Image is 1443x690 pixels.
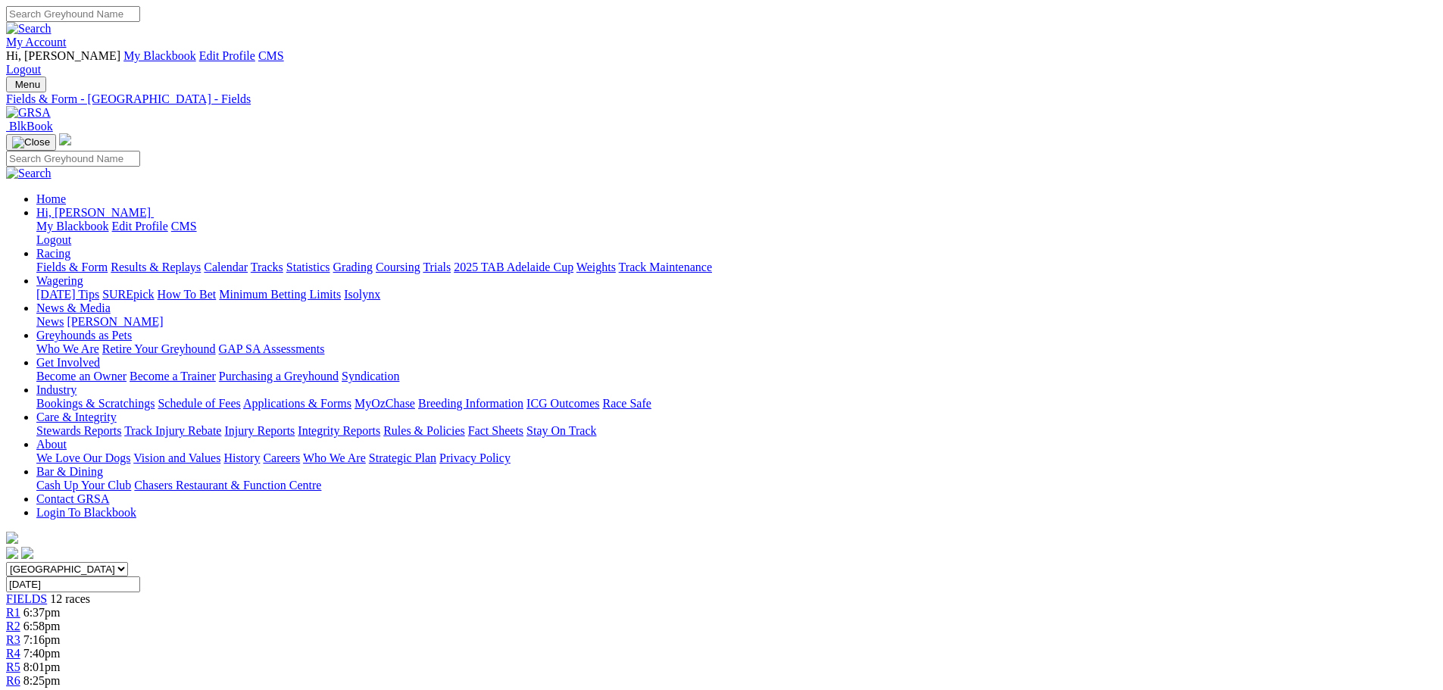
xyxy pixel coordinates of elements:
a: Breeding Information [418,397,523,410]
a: GAP SA Assessments [219,342,325,355]
a: Calendar [204,261,248,273]
span: 7:16pm [23,633,61,646]
a: Syndication [342,370,399,382]
a: R2 [6,620,20,632]
a: About [36,438,67,451]
a: Chasers Restaurant & Function Centre [134,479,321,492]
a: SUREpick [102,288,154,301]
a: MyOzChase [355,397,415,410]
a: Racing [36,247,70,260]
button: Toggle navigation [6,134,56,151]
a: Hi, [PERSON_NAME] [36,206,154,219]
input: Select date [6,576,140,592]
a: My Account [6,36,67,48]
a: CMS [258,49,284,62]
a: News & Media [36,301,111,314]
a: Retire Your Greyhound [102,342,216,355]
a: History [223,451,260,464]
a: Become an Owner [36,370,126,382]
a: 2025 TAB Adelaide Cup [454,261,573,273]
span: 6:37pm [23,606,61,619]
a: Schedule of Fees [158,397,240,410]
a: Track Maintenance [619,261,712,273]
div: About [36,451,1437,465]
a: Applications & Forms [243,397,351,410]
a: Become a Trainer [130,370,216,382]
a: ICG Outcomes [526,397,599,410]
button: Toggle navigation [6,76,46,92]
a: Bar & Dining [36,465,103,478]
a: My Blackbook [123,49,196,62]
div: Care & Integrity [36,424,1437,438]
a: Rules & Policies [383,424,465,437]
span: Hi, [PERSON_NAME] [36,206,151,219]
a: Who We Are [36,342,99,355]
a: Logout [6,63,41,76]
a: Contact GRSA [36,492,109,505]
a: R3 [6,633,20,646]
div: Racing [36,261,1437,274]
a: Fact Sheets [468,424,523,437]
div: Industry [36,397,1437,411]
a: Race Safe [602,397,651,410]
a: CMS [171,220,197,233]
a: How To Bet [158,288,217,301]
a: Stay On Track [526,424,596,437]
a: Stewards Reports [36,424,121,437]
a: Privacy Policy [439,451,511,464]
a: FIELDS [6,592,47,605]
a: Careers [263,451,300,464]
div: Bar & Dining [36,479,1437,492]
a: Minimum Betting Limits [219,288,341,301]
a: Bookings & Scratchings [36,397,155,410]
a: Coursing [376,261,420,273]
div: Wagering [36,288,1437,301]
a: Home [36,192,66,205]
a: Integrity Reports [298,424,380,437]
a: Edit Profile [112,220,168,233]
a: Care & Integrity [36,411,117,423]
a: Login To Blackbook [36,506,136,519]
a: Industry [36,383,77,396]
span: Hi, [PERSON_NAME] [6,49,120,62]
a: R6 [6,674,20,687]
div: Greyhounds as Pets [36,342,1437,356]
img: facebook.svg [6,547,18,559]
a: Cash Up Your Club [36,479,131,492]
a: Fields & Form [36,261,108,273]
a: Greyhounds as Pets [36,329,132,342]
a: R5 [6,660,20,673]
img: Close [12,136,50,148]
a: R1 [6,606,20,619]
span: 7:40pm [23,647,61,660]
div: News & Media [36,315,1437,329]
a: Strategic Plan [369,451,436,464]
a: Results & Replays [111,261,201,273]
a: Vision and Values [133,451,220,464]
a: R4 [6,647,20,660]
a: Get Involved [36,356,100,369]
a: Wagering [36,274,83,287]
a: Fields & Form - [GEOGRAPHIC_DATA] - Fields [6,92,1437,106]
div: Hi, [PERSON_NAME] [36,220,1437,247]
a: Track Injury Rebate [124,424,221,437]
a: Tracks [251,261,283,273]
img: GRSA [6,106,51,120]
span: 12 races [50,592,90,605]
a: BlkBook [6,120,53,133]
a: Statistics [286,261,330,273]
a: Injury Reports [224,424,295,437]
img: Search [6,22,52,36]
img: Search [6,167,52,180]
img: logo-grsa-white.png [6,532,18,544]
img: twitter.svg [21,547,33,559]
span: BlkBook [9,120,53,133]
a: Weights [576,261,616,273]
input: Search [6,151,140,167]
